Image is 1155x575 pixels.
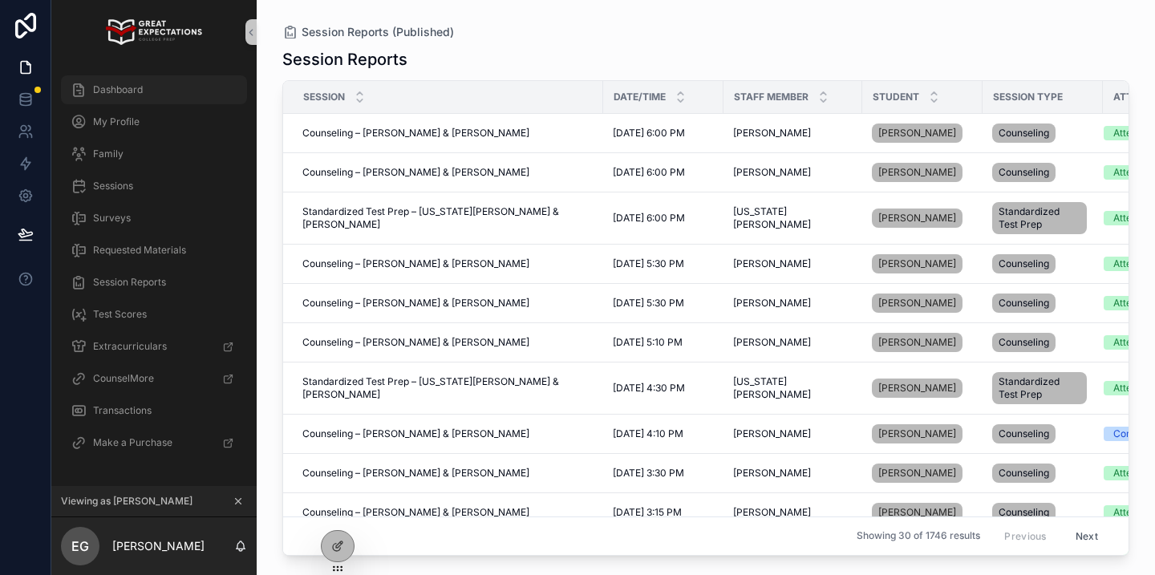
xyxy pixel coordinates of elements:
span: Counseling – [PERSON_NAME] & [PERSON_NAME] [302,257,529,270]
span: Staff Member [734,91,808,103]
span: [DATE] 5:30 PM [613,257,684,270]
p: [PERSON_NAME] [112,538,205,554]
span: [PERSON_NAME] [878,467,956,480]
a: [DATE] 6:00 PM [613,127,714,140]
a: [DATE] 3:30 PM [613,467,714,480]
span: Make a Purchase [93,436,172,449]
span: [PERSON_NAME] [878,427,956,440]
a: [DATE] 6:00 PM [613,166,714,179]
span: Counseling – [PERSON_NAME] & [PERSON_NAME] [302,427,529,440]
div: Attended [1113,335,1154,350]
a: Session Reports (Published) [282,24,454,40]
div: Attended [1113,505,1154,520]
a: [PERSON_NAME] [872,500,973,525]
span: Counseling – [PERSON_NAME] & [PERSON_NAME] [302,506,529,519]
a: Counseling [992,290,1093,316]
a: Counseling – [PERSON_NAME] & [PERSON_NAME] [302,257,594,270]
a: CounselMore [61,364,247,393]
a: [PERSON_NAME] [872,124,962,143]
a: Counseling – [PERSON_NAME] & [PERSON_NAME] [302,336,594,349]
a: [PERSON_NAME] [872,120,973,146]
div: Attended [1113,466,1154,480]
span: [PERSON_NAME] [733,166,811,179]
span: [PERSON_NAME] [733,506,811,519]
div: Attended [1113,257,1154,271]
a: Standardized Test Prep – [US_STATE][PERSON_NAME] & [PERSON_NAME] [302,375,594,401]
span: Viewing as [PERSON_NAME] [61,495,192,508]
span: Student [873,91,919,103]
span: [DATE] 3:15 PM [613,506,682,519]
a: [PERSON_NAME] [733,166,853,179]
button: Next [1064,524,1109,549]
span: [DATE] 5:30 PM [613,297,684,310]
a: [PERSON_NAME] [733,467,853,480]
a: Standardized Test Prep [992,199,1093,237]
a: [PERSON_NAME] [872,294,962,313]
a: Transactions [61,396,247,425]
a: [PERSON_NAME] [733,257,853,270]
span: Session Type [993,91,1063,103]
span: Counseling – [PERSON_NAME] & [PERSON_NAME] [302,127,529,140]
a: [DATE] 5:10 PM [613,336,714,349]
a: Family [61,140,247,168]
span: [DATE] 6:00 PM [613,166,685,179]
span: Counseling [999,166,1049,179]
span: [US_STATE][PERSON_NAME] [733,205,853,231]
span: Counseling [999,257,1049,270]
a: [PERSON_NAME] [872,254,962,273]
span: Counseling [999,427,1049,440]
span: [PERSON_NAME] [878,257,956,270]
a: [PERSON_NAME] [872,379,962,398]
a: My Profile [61,107,247,136]
div: Attended [1113,126,1154,140]
span: [PERSON_NAME] [878,212,956,225]
span: Standardized Test Prep [999,205,1080,231]
span: Dashboard [93,83,143,96]
span: [DATE] 6:00 PM [613,127,685,140]
a: Counseling [992,330,1093,355]
a: [PERSON_NAME] [733,297,853,310]
span: Counseling – [PERSON_NAME] & [PERSON_NAME] [302,336,529,349]
a: Counseling [992,120,1093,146]
a: [PERSON_NAME] [733,427,853,440]
span: [PERSON_NAME] [878,166,956,179]
a: Counseling [992,251,1093,277]
span: [DATE] 6:00 PM [613,212,685,225]
a: [PERSON_NAME] [872,333,962,352]
span: [PERSON_NAME] [733,297,811,310]
span: Standardized Test Prep [999,375,1080,401]
span: Counseling [999,467,1049,480]
a: [DATE] 3:15 PM [613,506,714,519]
span: [PERSON_NAME] [733,336,811,349]
a: [DATE] 4:30 PM [613,382,714,395]
a: Counseling [992,160,1093,185]
span: Sessions [93,180,133,192]
span: Extracurriculars [93,340,167,353]
span: [PERSON_NAME] [878,297,956,310]
a: [PERSON_NAME] [872,163,962,182]
a: [PERSON_NAME] [872,424,962,443]
span: Session Reports (Published) [302,24,454,40]
span: My Profile [93,115,140,128]
a: Dashboard [61,75,247,104]
span: [PERSON_NAME] [733,127,811,140]
span: [PERSON_NAME] [733,427,811,440]
span: Session Reports [93,276,166,289]
div: Attended [1113,296,1154,310]
a: Make a Purchase [61,428,247,457]
a: [PERSON_NAME] [872,251,973,277]
a: [PERSON_NAME] [872,290,973,316]
a: [PERSON_NAME] [872,375,973,401]
a: [DATE] 5:30 PM [613,257,714,270]
span: [PERSON_NAME] [878,336,956,349]
a: Test Scores [61,300,247,329]
span: [DATE] 4:10 PM [613,427,683,440]
span: Transactions [93,404,152,417]
a: [DATE] 6:00 PM [613,212,714,225]
a: Counseling – [PERSON_NAME] & [PERSON_NAME] [302,127,594,140]
a: [US_STATE][PERSON_NAME] [733,375,853,401]
a: Standardized Test Prep [992,369,1093,407]
span: Counseling – [PERSON_NAME] & [PERSON_NAME] [302,467,529,480]
a: Counseling [992,421,1093,447]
